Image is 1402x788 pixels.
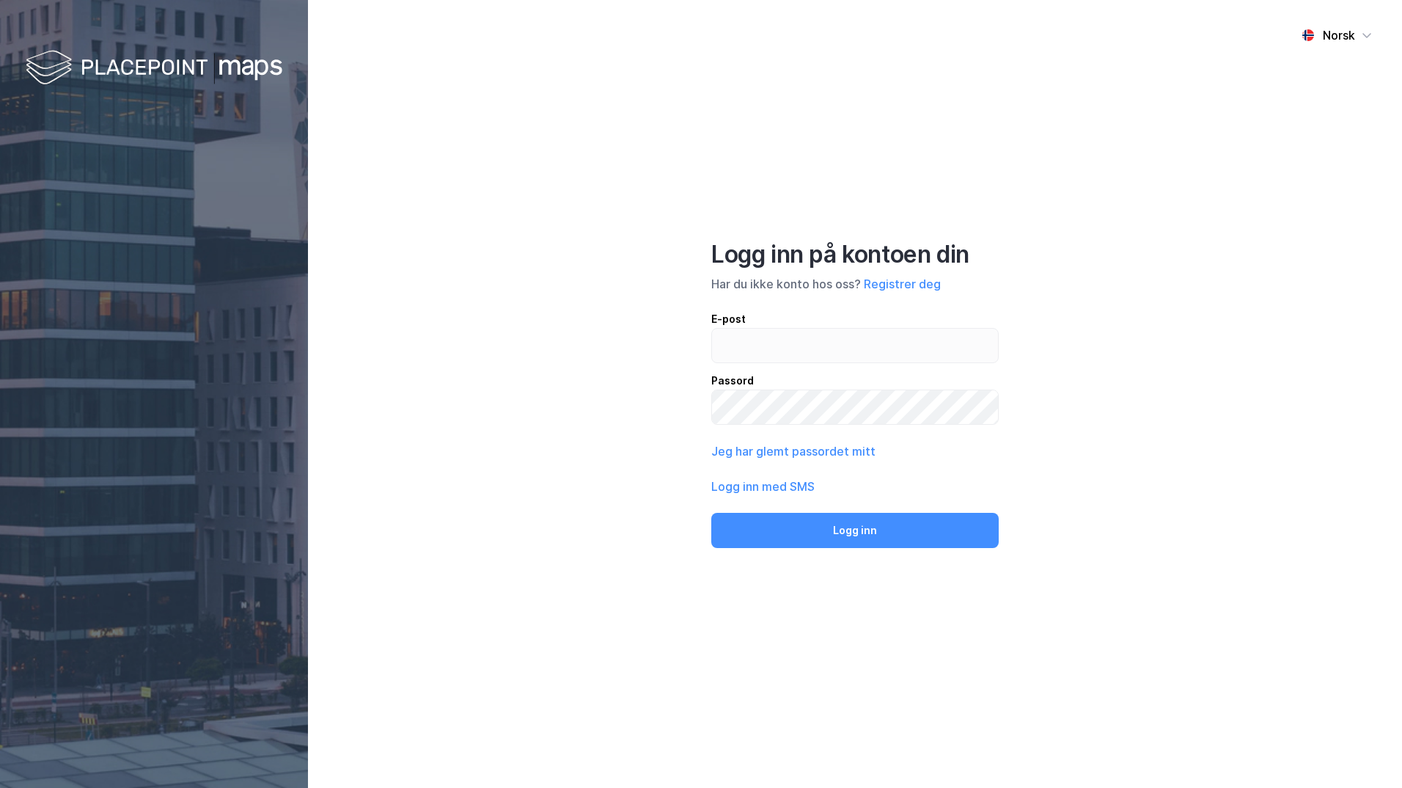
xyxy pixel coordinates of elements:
[864,275,941,293] button: Registrer deg
[711,478,815,495] button: Logg inn med SMS
[711,513,999,548] button: Logg inn
[711,240,999,269] div: Logg inn på kontoen din
[26,47,282,90] img: logo-white.f07954bde2210d2a523dddb988cd2aa7.svg
[711,372,999,390] div: Passord
[1323,26,1355,44] div: Norsk
[711,310,999,328] div: E-post
[711,275,999,293] div: Har du ikke konto hos oss?
[711,442,876,460] button: Jeg har glemt passordet mitt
